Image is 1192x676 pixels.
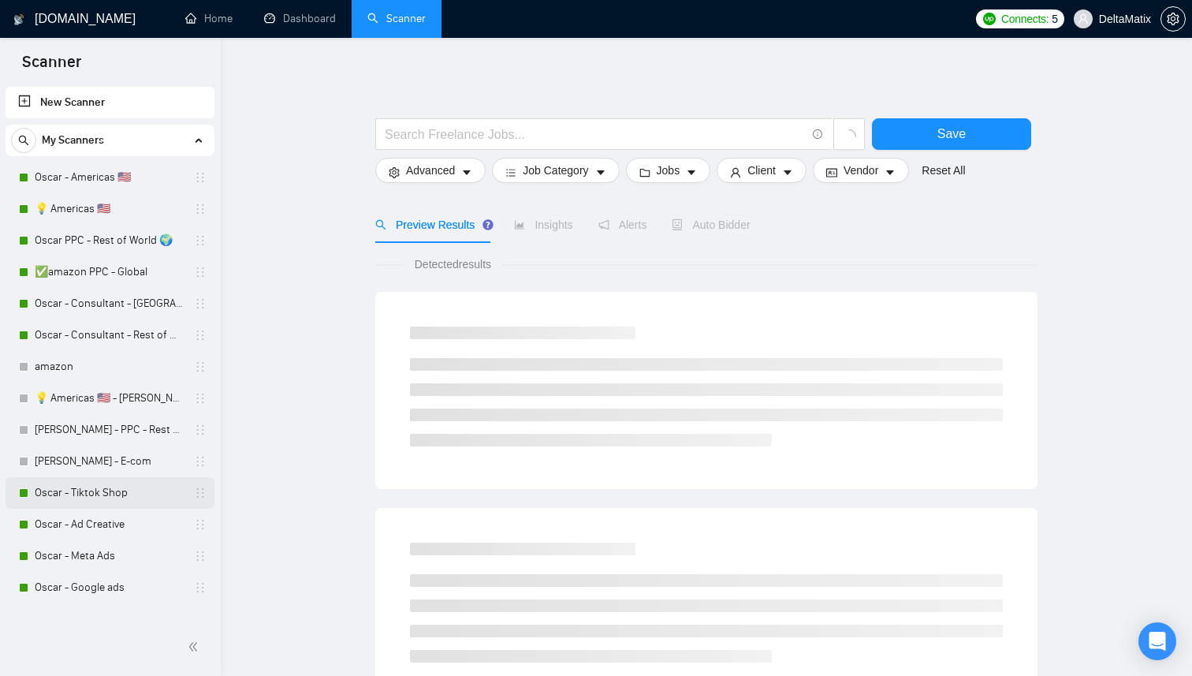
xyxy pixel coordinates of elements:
a: Oscar - Meta Ads [35,540,184,572]
span: folder [639,166,650,178]
a: Reset All [922,162,965,179]
span: holder [194,203,207,215]
span: search [375,219,386,230]
div: Tooltip anchor [481,218,495,232]
a: Oscar - Consultant - [GEOGRAPHIC_DATA] [35,288,184,319]
span: Connects: [1001,10,1049,28]
span: Auto Bidder [672,218,750,231]
span: holder [194,329,207,342]
span: idcard [826,166,837,178]
a: searchScanner [367,12,426,25]
span: holder [194,392,207,405]
span: Vendor [844,162,878,179]
span: Insights [514,218,572,231]
a: 💡 Americas 🇺🇸 - [PERSON_NAME] [35,383,184,414]
span: Client [747,162,776,179]
li: New Scanner [6,87,214,118]
span: holder [194,234,207,247]
a: setting [1160,13,1186,25]
button: Save [872,118,1031,150]
span: Preview Results [375,218,489,231]
img: upwork-logo.png [983,13,996,25]
span: user [730,166,741,178]
span: My Scanners [42,125,104,156]
a: Oscar - Tiktok Shop [35,477,184,509]
span: holder [194,518,207,531]
div: Open Intercom Messenger [1138,622,1176,660]
button: idcardVendorcaret-down [813,158,909,183]
span: caret-down [461,166,472,178]
span: holder [194,171,207,184]
span: robot [672,219,683,230]
span: holder [194,266,207,278]
span: bars [505,166,516,178]
span: setting [389,166,400,178]
a: homeHome [185,12,233,25]
span: Detected results [404,256,502,273]
span: Save [937,124,966,144]
button: folderJobscaret-down [626,158,711,183]
a: New Scanner [18,87,202,118]
a: Oscar - Consultant - Rest of World [35,319,184,351]
span: holder [194,581,207,594]
a: amazon [35,351,184,383]
span: holder [194,297,207,310]
button: search [11,128,36,153]
span: area-chart [514,219,525,230]
span: Alerts [598,218,647,231]
span: holder [194,550,207,562]
a: [PERSON_NAME] - PPC - Rest of World 🌍 [35,414,184,446]
span: Scanner [9,50,94,84]
a: [PERSON_NAME] - E-com [35,446,184,477]
span: holder [194,455,207,468]
span: search [12,135,35,146]
span: Advanced [406,162,455,179]
span: 5 [1052,10,1058,28]
button: setting [1160,6,1186,32]
img: logo [13,7,24,32]
span: caret-down [885,166,896,178]
a: Oscar - Google ads [35,572,184,603]
input: Search Freelance Jobs... [385,125,806,144]
span: notification [598,219,609,230]
a: Oscar PPC - Rest of World 🌍 [35,225,184,256]
button: userClientcaret-down [717,158,806,183]
span: holder [194,360,207,373]
span: setting [1161,13,1185,25]
li: My Scanners [6,125,214,603]
span: Jobs [657,162,680,179]
span: Job Category [523,162,588,179]
button: settingAdvancedcaret-down [375,158,486,183]
span: caret-down [782,166,793,178]
span: user [1078,13,1089,24]
a: Oscar - Ad Creative [35,509,184,540]
a: ✅amazon PPC - Global [35,256,184,288]
span: holder [194,487,207,499]
span: caret-down [595,166,606,178]
button: barsJob Categorycaret-down [492,158,619,183]
a: dashboardDashboard [264,12,336,25]
span: caret-down [686,166,697,178]
span: loading [842,129,856,144]
span: holder [194,424,207,436]
span: info-circle [813,129,823,140]
a: 💡 Americas 🇺🇸 [35,193,184,225]
span: double-left [188,639,203,655]
a: Oscar - Americas 🇺🇸 [35,162,184,193]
